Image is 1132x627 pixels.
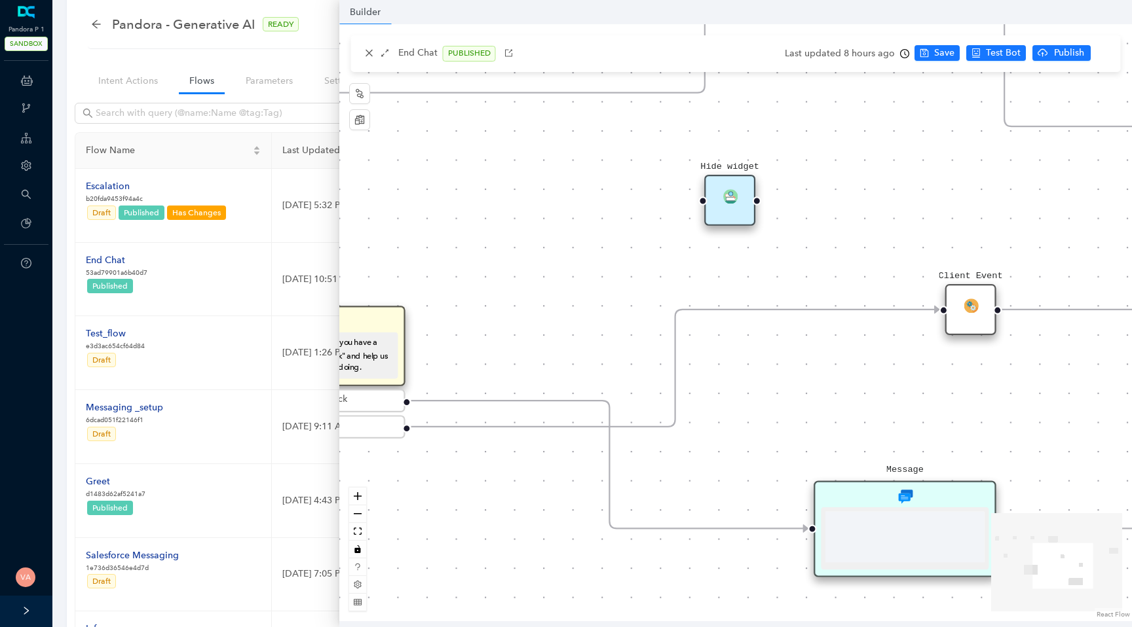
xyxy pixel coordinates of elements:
[21,258,31,268] span: question-circle
[349,594,366,611] button: table
[263,17,299,31] span: READY
[92,355,111,365] span: Draft
[282,143,529,158] span: Last Updated
[915,45,960,61] button: saveSave
[814,481,996,578] div: MessageMessage
[398,46,438,62] p: End Chat
[179,69,225,93] a: Flows
[91,19,102,30] div: back
[86,401,163,415] div: Messaging _setup
[1053,46,1085,60] span: Publish
[172,208,221,217] span: Has Changes
[349,488,366,505] button: zoom in
[86,415,163,425] p: 6dcad051f22146f1
[86,143,250,158] span: Flow Name
[349,523,366,541] button: fit view
[92,577,111,586] span: Draft
[83,108,93,118] span: search
[272,390,551,464] td: [DATE] 9:11 AM
[272,538,551,612] td: [DATE] 7:05 PM
[86,548,179,563] div: Salesforce Messaging
[934,46,954,60] span: Save
[272,464,551,538] td: [DATE] 4:43 PM
[411,386,808,543] g: Edge from reactflownode_6b91d6c1-09af-4404-8d1c-4d7a31968357 to 0ed117f2-2f2e-84fc-c75f-681e8854994c
[235,69,303,93] a: Parameters
[16,567,35,587] img: 5c5f7907468957e522fad195b8a1453a
[354,563,362,571] span: question
[314,69,369,93] a: Settings
[21,160,31,171] span: setting
[272,316,551,390] td: [DATE] 1:26 PM
[86,489,145,499] p: d1483d62af5241a7
[825,511,985,562] iframe: iframe
[920,48,929,58] span: save
[349,505,366,523] button: zoom out
[354,598,362,606] span: table
[972,48,981,58] span: robot
[900,49,909,58] span: clock-circle
[705,175,756,226] div: Hide widgetLookup
[272,169,551,243] td: [DATE] 5:32 PM
[112,14,255,35] span: Pandora - Generative AI
[86,179,227,194] div: Escalation
[785,44,909,63] div: Last updated 8 hours ago
[272,133,551,169] th: Last Updated
[986,46,1021,60] span: Test Bot
[91,19,102,29] span: arrow-left
[365,48,374,58] span: close
[1038,48,1047,58] span: cloud-upload
[86,475,145,489] div: Greet
[349,541,366,558] button: toggle interactivity
[92,503,128,512] span: Published
[898,490,913,504] img: Message
[354,88,365,99] span: node-index
[964,298,978,312] img: FlowModule
[86,341,145,351] p: e3d3ac654cf64d84
[939,270,1003,283] pre: Client Event
[92,281,128,291] span: Published
[443,46,496,62] span: PUBLISHED
[5,37,48,51] span: SANDBOX
[349,576,366,594] button: setting
[96,106,384,120] input: Search with query (@name:Name @tag:Tag)
[411,295,939,442] g: Edge from reactflownode_6b91d6c1-09af-4404-8d1c-4d7a31968357 to reactflownode_63555a37-7c85-4b91-...
[88,69,168,93] a: Intent Actions
[92,429,111,439] span: Draft
[354,115,365,125] span: reconciliation
[21,103,31,113] span: branches
[354,581,362,588] span: setting
[1097,610,1130,618] a: React Flow attribution
[21,218,31,228] span: pie-chart
[86,268,147,278] p: 53ad79901a6b40d7
[381,48,390,58] span: arrows-alt
[701,160,760,174] pre: Hide widget
[86,253,147,268] div: End Chat
[349,558,366,576] button: question
[886,463,924,477] pre: Message
[966,45,1026,61] button: robotTest Bot
[86,194,227,204] p: b20fda9453f94a4c
[1032,45,1091,61] button: cloud-uploadPublish
[272,243,551,317] td: [DATE] 10:51 AM
[945,284,996,335] div: Client EventFlowModule
[124,208,159,217] span: Published
[723,188,737,203] img: Lookup
[75,133,272,169] th: Flow Name
[86,327,145,341] div: Test_flow
[86,563,179,573] p: 1e736d36546e4d7d
[21,189,31,200] span: search
[92,208,111,217] span: Draft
